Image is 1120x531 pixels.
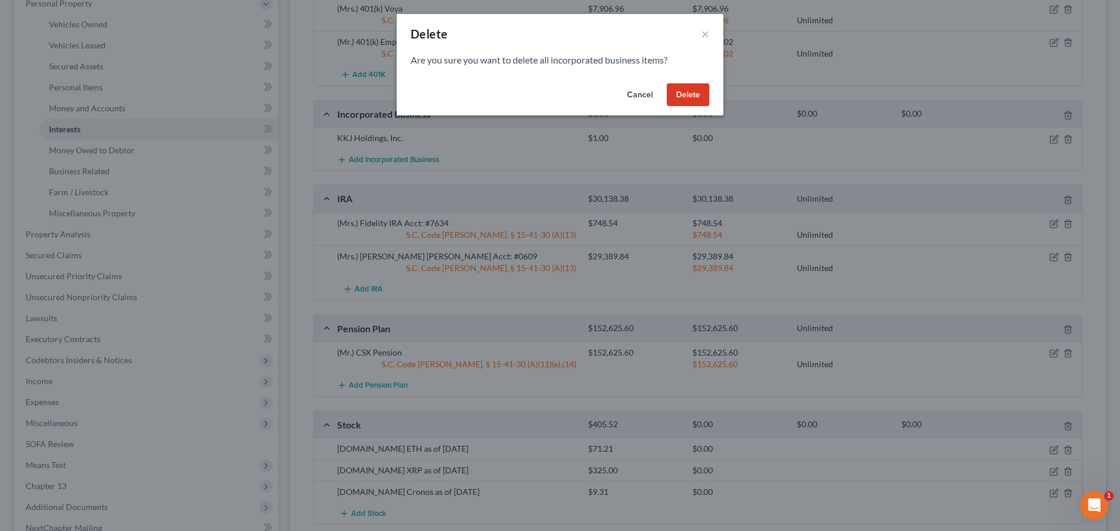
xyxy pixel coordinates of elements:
[701,27,709,41] button: ×
[667,83,709,107] button: Delete
[411,26,447,42] div: Delete
[1104,491,1114,501] span: 1
[411,54,709,67] p: Are you sure you want to delete all incorporated business items?
[618,83,662,107] button: Cancel
[1080,491,1108,519] iframe: Intercom live chat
